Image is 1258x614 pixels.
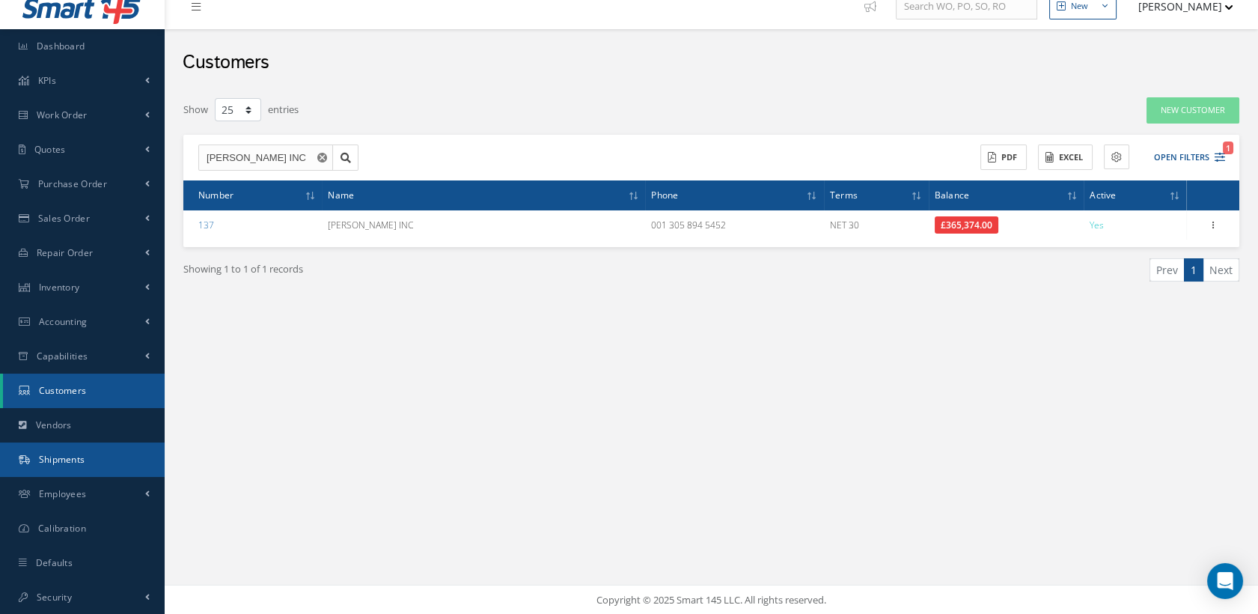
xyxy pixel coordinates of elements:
td: NET 30 [824,210,929,240]
span: Employees [39,487,87,500]
span: Sales Order [38,212,90,225]
button: Open Filters1 [1141,145,1225,170]
span: 1 [1223,142,1233,154]
div: Showing 1 to 1 of 1 records [172,258,712,294]
label: entries [268,97,299,118]
span: Shipments [39,453,85,466]
a: Customers [3,374,165,408]
span: Work Order [37,109,88,121]
button: Reset [314,145,333,171]
span: Name [328,187,354,201]
div: Copyright © 2025 Smart 145 LLC. All rights reserved. [180,593,1243,608]
span: Quotes [34,143,66,156]
a: 1 [1184,258,1203,282]
span: KPIs [38,74,56,87]
span: Security [37,591,72,604]
span: Calibration [38,522,86,535]
td: [PERSON_NAME] INC [322,210,645,240]
span: Dashboard [37,40,85,52]
button: New Customer [1146,97,1239,124]
span: Phone [651,187,678,201]
td: 001 305 894 5452 [645,210,823,240]
span: Defaults [36,556,73,569]
span: Yes [1090,219,1104,231]
span: Purchase Order [38,177,107,190]
span: Balance [935,187,969,201]
span: Active [1090,187,1116,201]
span: Capabilities [37,350,88,362]
span: Accounting [39,315,88,328]
h2: Customers [183,52,269,74]
button: Excel [1038,145,1093,171]
input: Search by Name [198,145,333,171]
span: Repair Order [37,246,94,259]
span: £365,374.00 [935,216,998,234]
a: 137 [198,219,214,231]
label: Show [183,97,208,118]
button: PDF [980,145,1027,171]
span: Number [198,187,233,201]
span: Terms [830,187,858,201]
span: Customers [39,384,87,397]
span: Vendors [36,419,72,431]
span: Inventory [39,281,80,294]
svg: Reset [317,153,327,162]
div: Open Intercom Messenger [1207,563,1243,599]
